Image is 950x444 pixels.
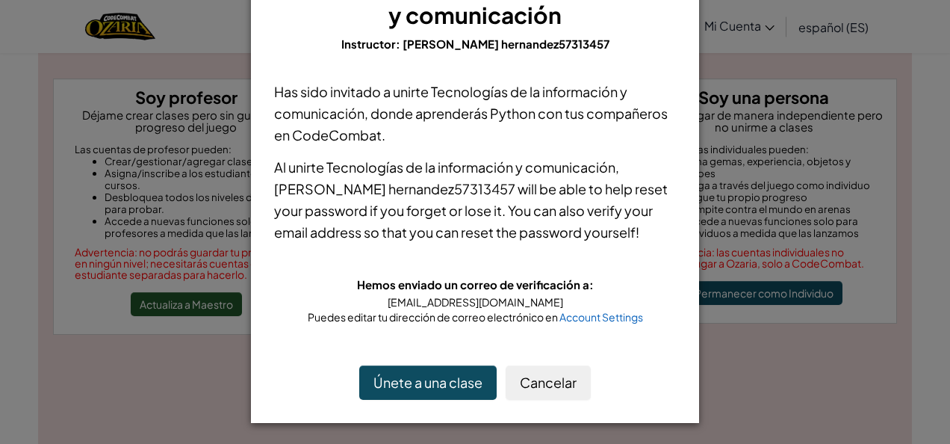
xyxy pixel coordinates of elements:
[326,158,615,176] span: Tecnologías de la información y comunicación
[357,277,594,292] span: Hemos enviado un correo de verificación a:
[308,310,559,324] span: Puedes editar tu dirección de correo electrónico en
[359,366,497,400] button: Únete a una clase
[274,180,515,197] span: [PERSON_NAME] hernandez57313457
[403,37,609,51] span: [PERSON_NAME] hernandez57313457
[274,83,431,100] span: Has sido invitado a unirte
[274,158,326,176] span: Al unirte
[274,295,676,309] div: [EMAIL_ADDRESS][DOMAIN_NAME]
[506,366,591,400] button: Cancelar
[615,158,619,176] span: ,
[559,310,643,324] a: Account Settings
[274,180,668,241] span: will be able to help reset your password if you forget or lose it. You can also verify your email...
[490,105,535,122] span: Python
[341,37,403,51] span: Instructor:
[274,83,627,122] span: Tecnologías de la información y comunicación
[364,105,490,122] span: , donde aprenderás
